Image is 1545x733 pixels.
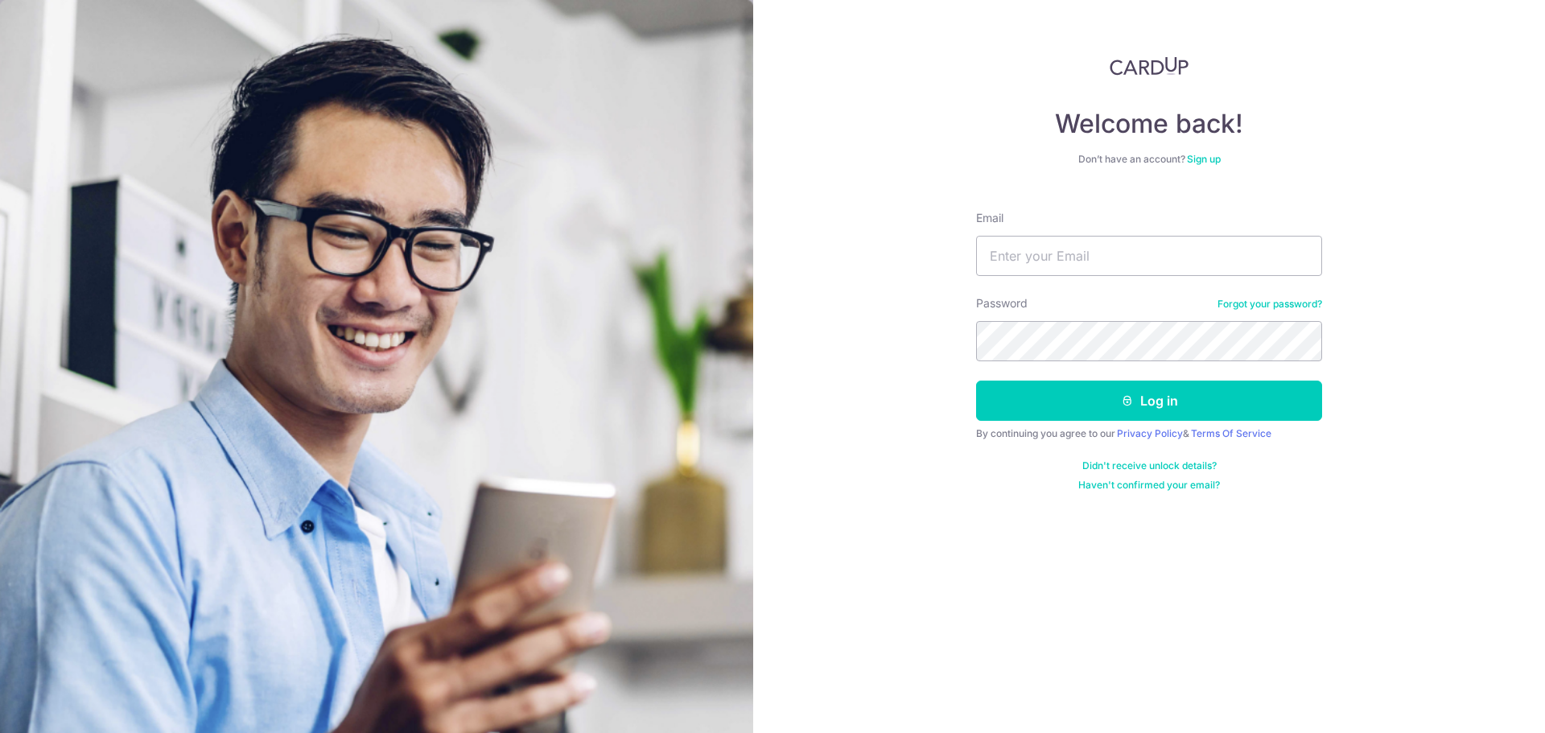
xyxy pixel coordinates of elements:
[1078,479,1220,492] a: Haven't confirmed your email?
[976,153,1322,166] div: Don’t have an account?
[1117,427,1183,439] a: Privacy Policy
[1217,298,1322,311] a: Forgot your password?
[976,236,1322,276] input: Enter your Email
[1110,56,1189,76] img: CardUp Logo
[976,295,1028,311] label: Password
[976,427,1322,440] div: By continuing you agree to our &
[976,381,1322,421] button: Log in
[1082,459,1217,472] a: Didn't receive unlock details?
[976,108,1322,140] h4: Welcome back!
[976,210,1003,226] label: Email
[1187,153,1221,165] a: Sign up
[1191,427,1271,439] a: Terms Of Service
